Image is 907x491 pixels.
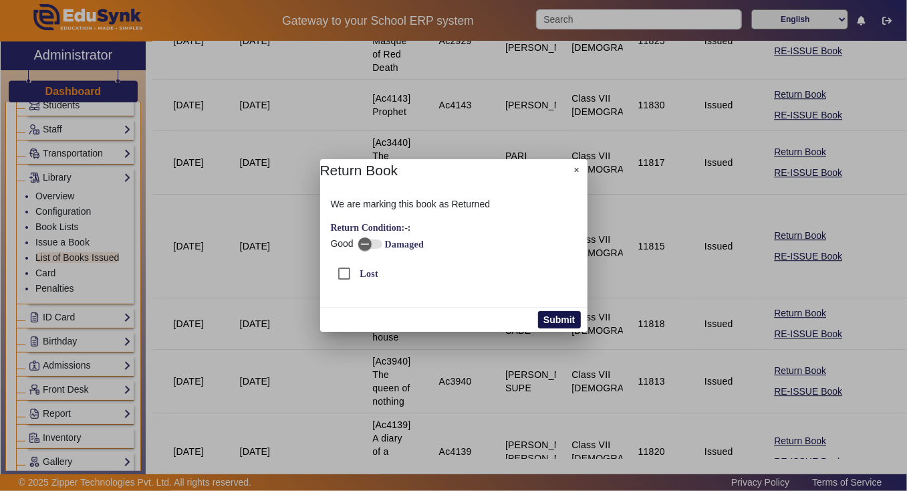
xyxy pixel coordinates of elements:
span: Good [331,237,354,251]
p: We are marking this book as Returned [331,197,577,211]
label: Damaged [382,239,424,250]
label: Lost [358,268,378,280]
span: × [574,165,579,175]
h4: Return Book [320,160,398,181]
button: Submit [538,311,580,328]
button: Close [566,159,587,182]
label: Return Condition:-: [331,222,411,233]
